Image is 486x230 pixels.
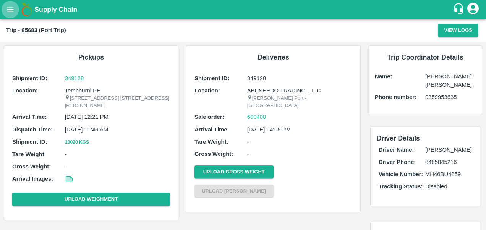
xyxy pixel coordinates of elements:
[65,125,170,134] p: [DATE] 11:49 AM
[425,72,476,89] p: [PERSON_NAME] [PERSON_NAME]
[375,94,416,100] b: Phone number:
[425,170,472,178] p: MH46BU4859
[453,3,466,16] div: customer-support
[12,87,38,94] b: Location:
[194,139,228,145] b: Tare Weight:
[379,159,416,165] b: Driver Phone:
[65,95,170,109] p: [STREET_ADDRESS] [STREET_ADDRESS][PERSON_NAME]
[12,151,46,157] b: Tare Weight:
[247,113,266,121] a: 600408
[377,134,420,142] span: Driver Details
[466,2,480,18] div: account of current user
[19,2,34,17] img: logo
[194,87,220,94] b: Location:
[379,147,414,153] b: Driver Name:
[65,138,89,146] button: 20020 Kgs
[2,1,19,18] button: open drawer
[247,95,352,109] p: [PERSON_NAME] Port - [GEOGRAPHIC_DATA]
[247,74,352,83] p: 349128
[379,171,423,177] b: Vehicle Number:
[247,86,352,95] p: ABUSEEDO TRADING L.L.C
[438,24,478,37] button: View Logs
[379,183,423,190] b: Tracking Status:
[194,165,274,179] button: Upload Gross Weight
[193,52,354,63] h6: Deliveries
[12,176,53,182] b: Arrival Images:
[65,113,170,121] p: [DATE] 12:21 PM
[194,151,233,157] b: Gross Weight:
[194,126,229,133] b: Arrival Time:
[375,73,392,79] b: Name:
[10,52,172,63] h6: Pickups
[12,126,53,133] b: Dispatch Time:
[12,193,170,206] button: Upload Weighment
[247,138,352,146] p: -
[194,114,224,120] b: Sale order:
[425,182,472,191] p: Disabled
[34,4,453,15] a: Supply Chain
[194,75,230,81] b: Shipment ID:
[65,86,170,95] p: Tembhurni PH
[65,150,170,159] p: -
[375,52,476,63] h6: Trip Coordinator Details
[425,146,472,154] p: [PERSON_NAME]
[65,162,170,171] p: -
[425,158,472,166] p: 8485845216
[247,125,352,134] p: [DATE] 04:05 PM
[12,164,51,170] b: Gross Weight:
[65,74,170,83] a: 349128
[6,27,66,33] b: Trip - 85683 (Port Trip)
[247,150,352,158] p: -
[12,114,47,120] b: Arrival Time:
[34,6,77,13] b: Supply Chain
[12,139,47,145] b: Shipment ID:
[425,93,476,101] p: 9359953635
[12,75,47,81] b: Shipment ID:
